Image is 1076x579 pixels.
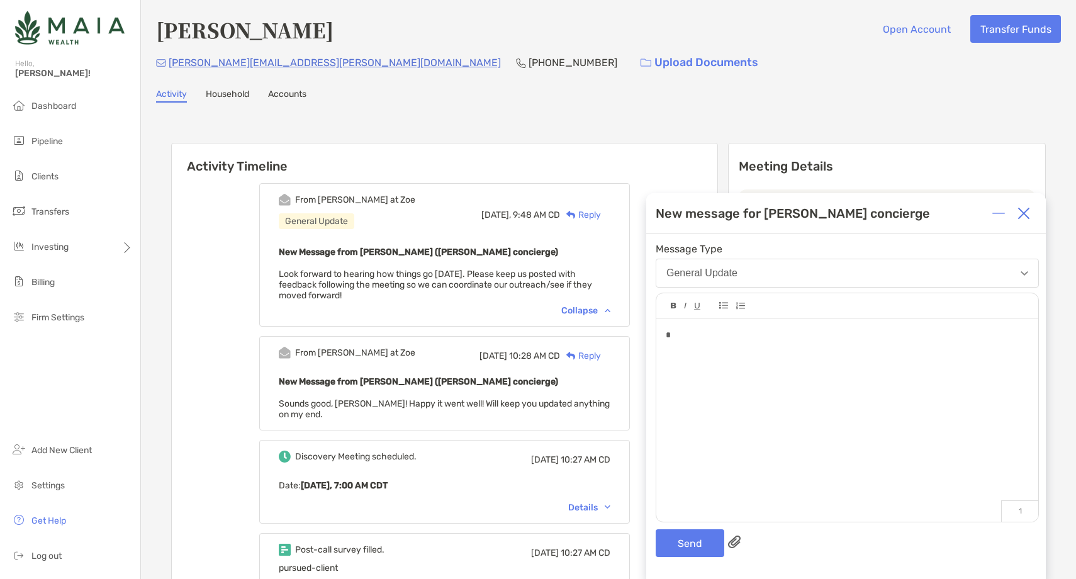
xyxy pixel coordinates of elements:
[279,194,291,206] img: Event icon
[656,206,930,221] div: New message for [PERSON_NAME] concierge
[666,267,737,279] div: General Update
[15,68,133,79] span: [PERSON_NAME]!
[31,551,62,561] span: Log out
[295,194,415,205] div: From [PERSON_NAME] at Zoe
[172,143,717,174] h6: Activity Timeline
[31,206,69,217] span: Transfers
[509,351,560,361] span: 10:28 AM CD
[11,274,26,289] img: billing icon
[561,454,610,465] span: 10:27 AM CD
[605,505,610,509] img: Chevron icon
[279,478,610,493] p: Date :
[279,451,291,463] img: Event icon
[279,544,291,556] img: Event icon
[1001,500,1038,522] p: 1
[560,349,601,363] div: Reply
[279,376,558,387] b: New Message from [PERSON_NAME] ([PERSON_NAME] concierge)
[873,15,960,43] button: Open Account
[684,303,687,309] img: Editor control icon
[11,239,26,254] img: investing icon
[31,312,84,323] span: Firm Settings
[694,303,700,310] img: Editor control icon
[970,15,1061,43] button: Transfer Funds
[295,544,384,555] div: Post-call survey filled.
[728,536,741,548] img: paperclip attachments
[31,101,76,111] span: Dashboard
[31,171,59,182] span: Clients
[11,203,26,218] img: transfers icon
[11,309,26,324] img: firm-settings icon
[656,243,1039,255] span: Message Type
[11,168,26,183] img: clients icon
[656,529,724,557] button: Send
[632,49,766,76] a: Upload Documents
[641,59,651,67] img: button icon
[279,563,338,573] span: pursued-client
[15,5,125,50] img: Zoe Logo
[481,210,511,220] span: [DATE],
[568,502,610,513] div: Details
[156,15,333,44] h4: [PERSON_NAME]
[11,98,26,113] img: dashboard icon
[1017,207,1030,220] img: Close
[479,351,507,361] span: [DATE]
[992,207,1005,220] img: Expand or collapse
[656,259,1039,288] button: General Update
[206,89,249,103] a: Household
[279,347,291,359] img: Event icon
[531,548,559,558] span: [DATE]
[31,277,55,288] span: Billing
[671,303,676,309] img: Editor control icon
[11,512,26,527] img: get-help icon
[31,242,69,252] span: Investing
[11,477,26,492] img: settings icon
[566,211,576,219] img: Reply icon
[561,305,610,316] div: Collapse
[719,302,728,309] img: Editor control icon
[31,480,65,491] span: Settings
[31,445,92,456] span: Add New Client
[301,480,388,491] b: [DATE], 7:00 AM CDT
[516,58,526,68] img: Phone Icon
[279,213,354,229] div: General Update
[531,454,559,465] span: [DATE]
[279,398,610,420] span: Sounds good, [PERSON_NAME]! Happy it went well! Will keep you updated anything on my end.
[279,247,558,257] b: New Message from [PERSON_NAME] ([PERSON_NAME] concierge)
[561,548,610,558] span: 10:27 AM CD
[560,208,601,222] div: Reply
[529,55,617,70] p: [PHONE_NUMBER]
[295,347,415,358] div: From [PERSON_NAME] at Zoe
[31,515,66,526] span: Get Help
[736,302,745,310] img: Editor control icon
[513,210,560,220] span: 9:48 AM CD
[566,352,576,360] img: Reply icon
[279,269,592,301] span: Look forward to hearing how things go [DATE]. Please keep us posted with feedback following the m...
[268,89,306,103] a: Accounts
[11,442,26,457] img: add_new_client icon
[1021,271,1028,276] img: Open dropdown arrow
[169,55,501,70] p: [PERSON_NAME][EMAIL_ADDRESS][PERSON_NAME][DOMAIN_NAME]
[31,136,63,147] span: Pipeline
[11,133,26,148] img: pipeline icon
[605,308,610,312] img: Chevron icon
[11,548,26,563] img: logout icon
[156,89,187,103] a: Activity
[156,59,166,67] img: Email Icon
[295,451,417,462] div: Discovery Meeting scheduled.
[739,159,1036,174] p: Meeting Details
